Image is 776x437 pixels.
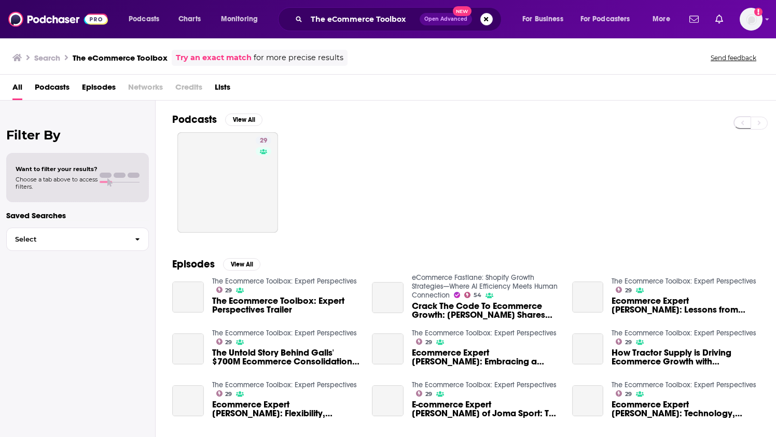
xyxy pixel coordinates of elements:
[225,288,232,293] span: 29
[8,9,108,29] img: Podchaser - Follow, Share and Rate Podcasts
[474,293,481,298] span: 54
[711,10,727,28] a: Show notifications dropdown
[260,136,267,146] span: 29
[82,79,116,100] a: Episodes
[464,292,481,298] a: 54
[176,52,252,64] a: Try an exact match
[254,52,343,64] span: for more precise results
[225,114,262,126] button: View All
[215,79,230,100] a: Lists
[172,258,260,271] a: EpisodesView All
[129,12,159,26] span: Podcasts
[412,400,560,418] span: E-commerce Expert [PERSON_NAME] of Joma Sport: The When, Why, and How of eCommerce Replatforming
[412,302,560,319] span: Crack The Code To Ecommerce Growth: [PERSON_NAME] Shares His Toolbox For Success
[740,8,763,31] button: Show profile menu
[425,340,432,345] span: 29
[6,128,149,143] h2: Filter By
[172,113,217,126] h2: Podcasts
[16,165,98,173] span: Want to filter your results?
[412,329,557,337] a: The Ecommerce Toolbox: Expert Perspectives
[612,380,756,389] a: The Ecommerce Toolbox: Expert Perspectives
[223,258,260,271] button: View All
[212,400,360,418] span: Ecommerce Expert [PERSON_NAME]: Flexibility, Innovation, and the Future of Composable Commerce
[412,302,560,319] a: Crack The Code To Ecommerce Growth: Chase Clymer Shares His Toolbox For Success
[12,79,22,100] a: All
[172,281,204,313] a: The Ecommerce Toolbox: Expert Perspectives Trailer
[625,392,632,397] span: 29
[612,297,759,314] a: Ecommerce Expert Gabriel Yanko: Lessons from Building ASICS Canada's Ecommerce from the Ground Up
[424,17,467,22] span: Open Advanced
[645,11,683,27] button: open menu
[172,333,204,365] a: The Untold Story Behind Galls' $700M Ecommerce Consolidation, with John Arquette, Ecommerce Direc...
[416,339,432,345] a: 29
[73,53,168,63] h3: The eCommerce Toolbox
[740,8,763,31] span: Logged in as meg_reilly_edl
[212,297,360,314] a: The Ecommerce Toolbox: Expert Perspectives Trailer
[256,136,271,145] a: 29
[177,132,278,233] a: 29
[425,392,432,397] span: 29
[572,281,604,313] a: Ecommerce Expert Gabriel Yanko: Lessons from Building ASICS Canada's Ecommerce from the Ground Up
[412,400,560,418] a: E-commerce Expert Jorge Ramirez of Joma Sport: The When, Why, and How of eCommerce Replatforming
[412,348,560,366] a: Ecommerce Expert Alexis Katsafanas: Embracing a Customer-First Mindset in Luxury Ecommerce
[515,11,576,27] button: open menu
[625,340,632,345] span: 29
[612,329,756,337] a: The Ecommerce Toolbox: Expert Perspectives
[612,348,759,366] a: How Tractor Supply is Driving Ecommerce Growth with Rick Lockton, VP of Ecommerce at Tractor Supply
[172,258,215,271] h2: Episodes
[372,385,404,417] a: E-commerce Expert Jorge Ramirez of Joma Sport: The When, Why, and How of eCommerce Replatforming
[121,11,173,27] button: open menu
[612,297,759,314] span: Ecommerce Expert [PERSON_NAME]: Lessons from Building ASICS Canada's Ecommerce from the Ground Up
[214,11,271,27] button: open menu
[616,339,632,345] a: 29
[754,8,763,16] svg: Add a profile image
[685,10,703,28] a: Show notifications dropdown
[212,380,357,389] a: The Ecommerce Toolbox: Expert Perspectives
[522,12,563,26] span: For Business
[216,287,232,293] a: 29
[225,340,232,345] span: 29
[34,53,60,63] h3: Search
[612,400,759,418] span: Ecommerce Expert [PERSON_NAME]: Technology, Retail Evolution, and Navigating the SaaS Landscape
[572,385,604,417] a: Ecommerce Expert Ron Ijack: Technology, Retail Evolution, and Navigating the SaaS Landscape
[412,380,557,389] a: The Ecommerce Toolbox: Expert Perspectives
[212,400,360,418] a: Ecommerce Expert Andrew Burton: Flexibility, Innovation, and the Future of Composable Commerce
[372,282,404,314] a: Crack The Code To Ecommerce Growth: Chase Clymer Shares His Toolbox For Success
[625,288,632,293] span: 29
[653,12,670,26] span: More
[708,53,759,62] button: Send feedback
[212,348,360,366] span: The Untold Story Behind Galls' $700M Ecommerce Consolidation, with [PERSON_NAME], Ecommerce Direc...
[35,79,70,100] a: Podcasts
[6,228,149,251] button: Select
[16,176,98,190] span: Choose a tab above to access filters.
[574,11,645,27] button: open menu
[172,385,204,417] a: Ecommerce Expert Andrew Burton: Flexibility, Innovation, and the Future of Composable Commerce
[212,277,357,286] a: The Ecommerce Toolbox: Expert Perspectives
[6,210,149,220] p: Saved Searches
[172,113,262,126] a: PodcastsView All
[216,390,232,397] a: 29
[212,329,357,337] a: The Ecommerce Toolbox: Expert Perspectives
[7,236,127,243] span: Select
[175,79,202,100] span: Credits
[416,390,432,397] a: 29
[372,333,404,365] a: Ecommerce Expert Alexis Katsafanas: Embracing a Customer-First Mindset in Luxury Ecommerce
[412,348,560,366] span: Ecommerce Expert [PERSON_NAME]: Embracing a Customer-First Mindset in Luxury Ecommerce
[288,7,511,31] div: Search podcasts, credits, & more...
[612,348,759,366] span: How Tractor Supply is Driving Ecommerce Growth with [PERSON_NAME], VP of Ecommerce at Tractor Supply
[307,11,420,27] input: Search podcasts, credits, & more...
[572,333,604,365] a: How Tractor Supply is Driving Ecommerce Growth with Rick Lockton, VP of Ecommerce at Tractor Supply
[612,277,756,286] a: The Ecommerce Toolbox: Expert Perspectives
[580,12,630,26] span: For Podcasters
[420,13,472,25] button: Open AdvancedNew
[216,339,232,345] a: 29
[453,6,472,16] span: New
[612,400,759,418] a: Ecommerce Expert Ron Ijack: Technology, Retail Evolution, and Navigating the SaaS Landscape
[412,273,558,300] a: eCommerce Fastlane: Shopify Growth Strategies—Where AI Efficiency Meets Human Connection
